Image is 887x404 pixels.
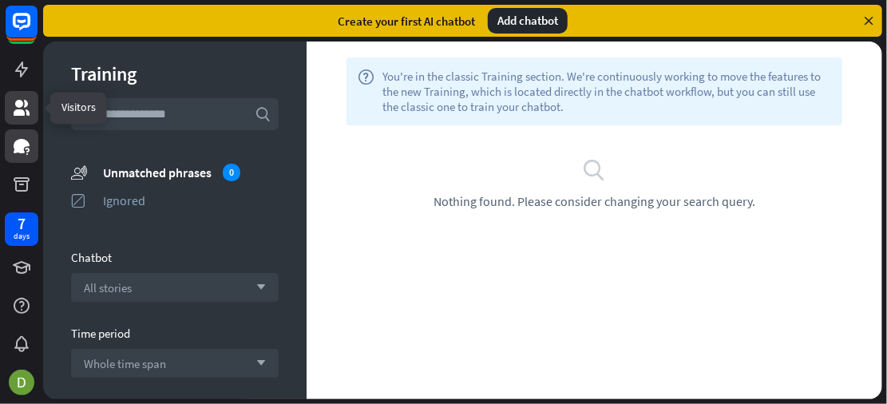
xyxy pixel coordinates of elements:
i: arrow_down [248,358,266,368]
span: Whole time span [84,356,166,371]
div: Chatbot [71,250,279,265]
div: Create your first AI chatbot [338,14,475,29]
span: Nothing found. Please consider changing your search query. [434,193,755,209]
i: help [358,69,374,114]
span: You're in the classic Training section. We're continuously working to move the features to the ne... [382,69,831,114]
div: 7 [18,216,26,231]
i: arrow_down [248,283,266,292]
span: All stories [84,280,132,295]
div: Add chatbot [488,8,568,34]
i: search [583,157,607,181]
div: days [14,231,30,242]
div: Unmatched phrases [103,164,279,181]
a: 7 days [5,212,38,246]
i: ignored [71,192,87,208]
div: Training [71,61,279,86]
div: Ignored [103,192,279,208]
button: Open LiveChat chat widget [13,6,61,54]
i: unmatched_phrases [71,164,87,180]
div: Time period [71,326,279,341]
div: 0 [223,164,240,181]
i: search [255,106,271,122]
